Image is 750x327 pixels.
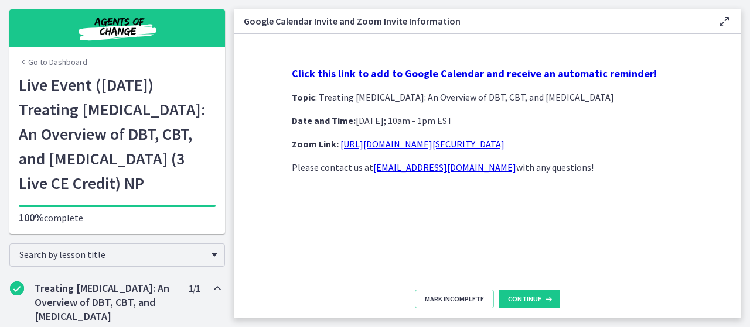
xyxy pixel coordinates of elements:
h1: Live Event ([DATE]) Treating [MEDICAL_DATA]: An Overview of DBT, CBT, and [MEDICAL_DATA] (3 Live ... [19,73,216,195]
p: [DATE]; 10am - 1pm EST [292,113,683,128]
span: Mark Incomplete [425,294,484,304]
strong: Date and Time: [292,115,356,126]
p: : Treating [MEDICAL_DATA]: An Overview of DBT, CBT, and [MEDICAL_DATA] [292,90,683,104]
p: Please contact us at with any questions! [292,160,683,174]
h3: Google Calendar Invite and Zoom Invite Information [244,14,698,28]
span: 100% [19,211,44,224]
span: Search by lesson title [19,249,206,260]
strong: Topic [292,91,315,103]
a: Go to Dashboard [19,56,87,68]
img: Agents of Change Social Work Test Prep [47,14,187,42]
span: Continue [508,294,541,304]
button: Mark Incomplete [415,290,494,308]
p: complete [19,211,216,225]
a: Click this link to add to Google Calendar and receive an automatic reminder! [292,68,657,80]
i: Completed [10,281,24,295]
strong: Click this link to add to Google Calendar and receive an automatic reminder! [292,67,657,80]
a: [URL][DOMAIN_NAME][SECURITY_DATA] [340,138,504,150]
div: Search by lesson title [9,243,225,267]
strong: Zoom Link: [292,138,339,150]
a: [EMAIL_ADDRESS][DOMAIN_NAME] [373,161,516,173]
button: Continue [499,290,560,308]
span: 1 / 1 [189,281,200,295]
h2: Treating [MEDICAL_DATA]: An Overview of DBT, CBT, and [MEDICAL_DATA] [35,281,178,323]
